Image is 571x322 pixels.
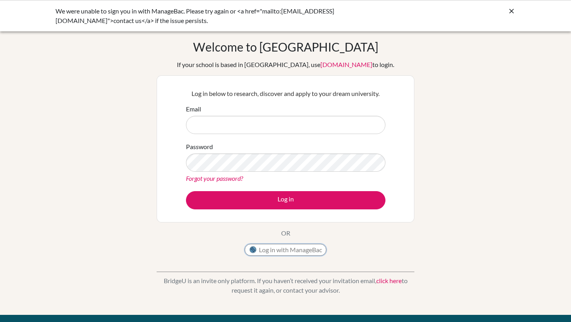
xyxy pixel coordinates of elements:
[186,191,385,209] button: Log in
[186,89,385,98] p: Log in below to research, discover and apply to your dream university.
[186,104,201,114] label: Email
[177,60,394,69] div: If your school is based in [GEOGRAPHIC_DATA], use to login.
[186,174,243,182] a: Forgot your password?
[56,6,397,25] div: We were unable to sign you in with ManageBac. Please try again or <a href="mailto:[EMAIL_ADDRESS]...
[186,142,213,151] label: Password
[193,40,378,54] h1: Welcome to [GEOGRAPHIC_DATA]
[245,244,326,256] button: Log in with ManageBac
[157,276,414,295] p: BridgeU is an invite only platform. If you haven’t received your invitation email, to request it ...
[376,277,402,284] a: click here
[320,61,372,68] a: [DOMAIN_NAME]
[281,228,290,238] p: OR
